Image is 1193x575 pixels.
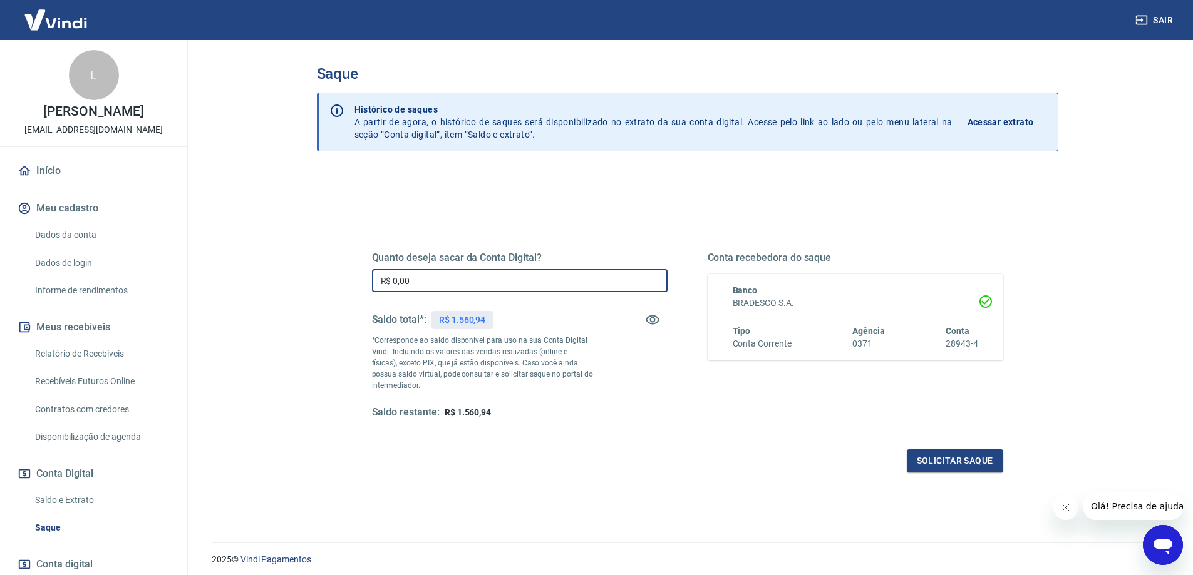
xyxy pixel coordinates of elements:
span: R$ 1.560,94 [445,407,491,417]
a: Recebíveis Futuros Online [30,369,172,394]
button: Meu cadastro [15,195,172,222]
h6: BRADESCO S.A. [733,297,978,310]
a: Saque [30,515,172,541]
a: Contratos com credores [30,397,172,422]
a: Início [15,157,172,185]
h5: Conta recebedora do saque [708,252,1003,264]
a: Saldo e Extrato [30,487,172,513]
p: [EMAIL_ADDRESS][DOMAIN_NAME] [24,123,163,136]
p: 2025 © [212,553,1163,566]
p: R$ 1.560,94 [439,313,485,327]
h5: Quanto deseja sacar da Conta Digital? [372,252,668,264]
h3: Saque [317,65,1058,83]
span: Conta [946,326,969,336]
img: Vindi [15,1,96,39]
span: Agência [852,326,885,336]
a: Dados de login [30,250,172,276]
span: Tipo [733,326,751,336]
p: A partir de agora, o histórico de saques será disponibilizado no extrato da sua conta digital. Ac... [354,103,953,141]
iframe: Button to launch messaging window [1143,525,1183,565]
iframe: Message from company [1083,492,1183,520]
a: Relatório de Recebíveis [30,341,172,367]
a: Disponibilização de agenda [30,424,172,450]
h5: Saldo total*: [372,313,426,326]
a: Acessar extrato [968,103,1048,141]
h6: 28943-4 [946,337,978,350]
iframe: Close message [1053,495,1078,520]
a: Dados da conta [30,222,172,248]
p: *Corresponde ao saldo disponível para uso na sua Conta Digital Vindi. Incluindo os valores das ve... [372,335,594,391]
h5: Saldo restante: [372,406,440,419]
h6: 0371 [852,337,885,350]
div: L [69,50,119,100]
span: Banco [733,285,758,295]
span: Olá! Precisa de ajuda? [8,9,105,19]
a: Informe de rendimentos [30,278,172,303]
p: Histórico de saques [354,103,953,116]
button: Sair [1133,9,1178,32]
button: Solicitar saque [907,449,1003,472]
button: Conta Digital [15,460,172,487]
h6: Conta Corrente [733,337,792,350]
button: Meus recebíveis [15,313,172,341]
span: Conta digital [36,556,93,573]
p: [PERSON_NAME] [43,105,143,118]
p: Acessar extrato [968,116,1034,128]
a: Vindi Pagamentos [240,554,311,564]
